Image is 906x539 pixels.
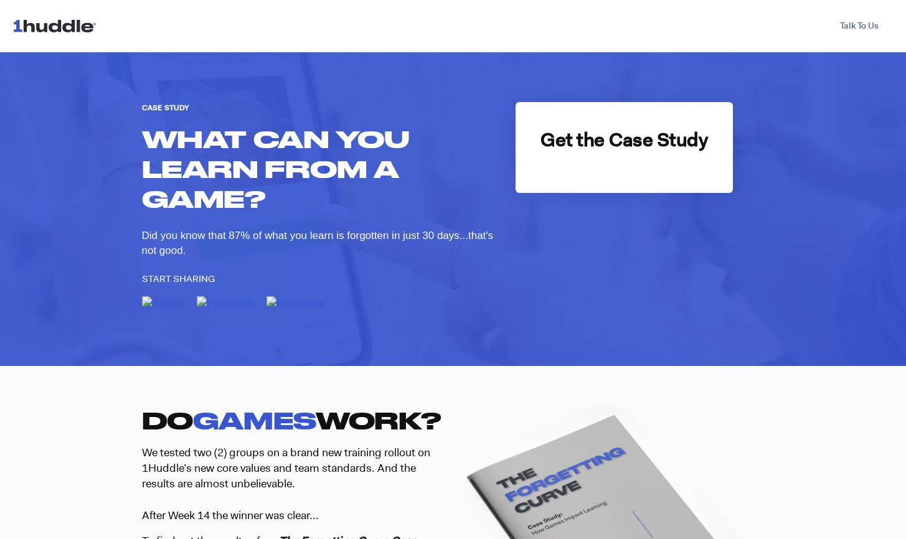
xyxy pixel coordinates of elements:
[193,406,316,434] span: GAMES
[540,127,707,153] h2: Get the Case Study
[142,445,445,523] p: We tested two (2) groups on a brand new training rollout on 1Huddle’s new core values and team st...
[142,102,498,114] h6: Case Study
[267,296,324,311] img: Facebook
[142,296,184,311] img: Twitter
[197,296,254,311] img: Facebook
[142,273,498,286] small: Start Sharing
[142,230,494,256] span: Did you know that 87% of what you learn is forgotten in just 30 days...that's not good.
[114,15,894,37] div: Navigation Menu
[142,124,498,213] h1: WHAT CAN YOU LEARN FROM A GAME?
[825,15,894,37] a: Talk To Us
[12,14,101,37] img: 1huddle
[142,406,445,435] h1: DO WORK?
